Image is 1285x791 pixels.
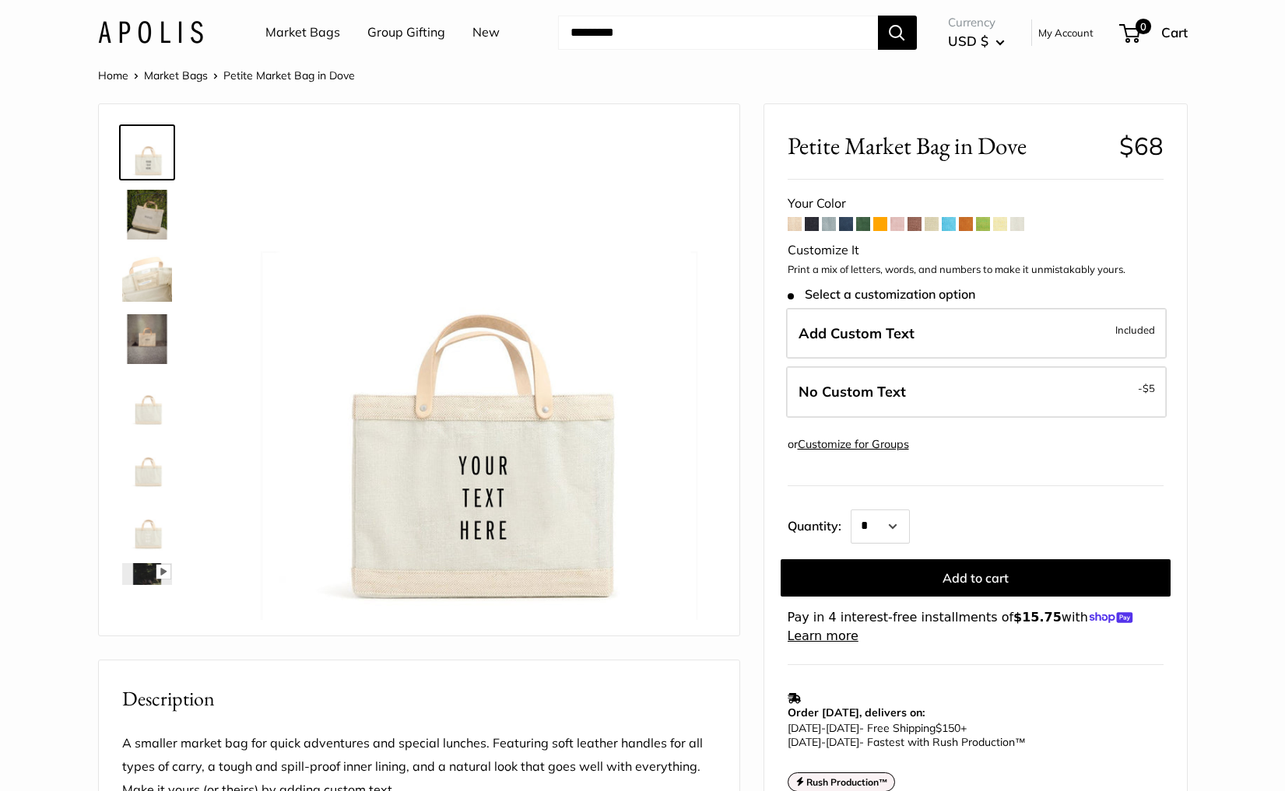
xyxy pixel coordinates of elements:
[122,684,716,714] h2: Description
[122,252,172,302] img: Petite Market Bag in Dove
[1135,19,1150,34] span: 0
[948,12,1005,33] span: Currency
[781,559,1171,597] button: Add to cart
[119,187,175,243] a: Petite Market Bag in Dove
[122,439,172,488] img: Petite Market Bag in Dove
[948,33,988,49] span: USD $
[223,68,355,82] span: Petite Market Bag in Dove
[119,249,175,305] a: Petite Market Bag in Dove
[786,308,1167,359] label: Add Custom Text
[799,383,906,401] span: No Custom Text
[367,21,445,44] a: Group Gifting
[788,239,1164,262] div: Customize It
[472,21,500,44] a: New
[144,68,208,82] a: Market Bags
[98,65,355,86] nav: Breadcrumb
[936,721,960,735] span: $150
[98,21,203,44] img: Apolis
[821,735,826,749] span: -
[788,434,909,455] div: or
[265,21,340,44] a: Market Bags
[119,560,175,616] a: Petite Market Bag in Dove
[786,366,1167,418] label: Leave Blank
[788,505,851,544] label: Quantity:
[1038,23,1094,42] a: My Account
[788,262,1164,278] p: Print a mix of letters, words, and numbers to make it unmistakably yours.
[826,721,859,735] span: [DATE]
[798,437,909,451] a: Customize for Groups
[119,124,175,180] a: Petite Market Bag in Dove
[788,192,1164,215] div: Your Color
[122,190,172,240] img: Petite Market Bag in Dove
[119,436,175,492] a: Petite Market Bag in Dove
[799,324,915,342] span: Add Custom Text
[1161,24,1188,40] span: Cart
[122,376,172,426] img: Petite Market Bag in Dove
[788,131,1108,160] span: Petite Market Bag in Dove
[1138,379,1155,397] span: -
[223,128,716,620] img: Petite Market Bag in Dove
[806,776,888,788] strong: Rush Production™
[788,705,925,719] strong: Order [DATE], delivers on:
[1115,320,1155,339] span: Included
[788,287,975,302] span: Select a customization option
[12,732,167,779] iframe: Sign Up via Text for Offers
[826,735,859,749] span: [DATE]
[1143,382,1155,394] span: $5
[122,501,172,551] img: Petite Market Bag in Dove
[821,721,826,735] span: -
[1121,20,1188,45] a: 0 Cart
[948,29,1005,54] button: USD $
[788,735,1026,749] span: - Fastest with Rush Production™
[1119,131,1164,161] span: $68
[122,314,172,364] img: Petite Market Bag in Dove
[558,16,878,50] input: Search...
[122,128,172,177] img: Petite Market Bag in Dove
[788,721,1156,749] p: - Free Shipping +
[788,735,821,749] span: [DATE]
[878,16,917,50] button: Search
[119,498,175,554] a: Petite Market Bag in Dove
[119,373,175,429] a: Petite Market Bag in Dove
[98,68,128,82] a: Home
[122,563,172,613] img: Petite Market Bag in Dove
[119,311,175,367] a: Petite Market Bag in Dove
[788,721,821,735] span: [DATE]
